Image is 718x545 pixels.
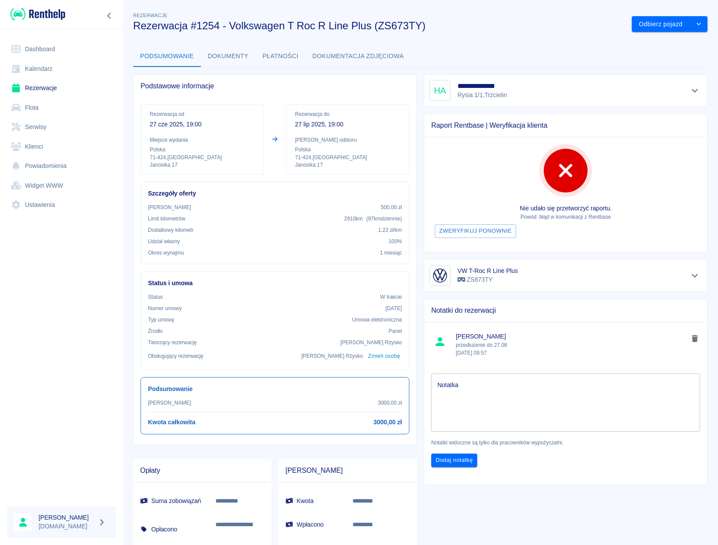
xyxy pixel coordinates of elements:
[295,161,400,169] p: Janosika 17
[148,316,174,324] p: Typ umowy
[148,327,163,335] p: Żrodło
[381,203,402,211] p: 500,00 zł
[141,82,409,91] span: Podstawowe informacje
[7,195,116,215] a: Ustawienia
[148,215,185,223] p: Limit kilometrów
[7,78,116,98] a: Rezerwacje
[7,39,116,59] a: Dashboard
[140,525,201,534] h6: Opłacono
[148,418,195,427] h6: Kwota całkowita
[256,46,306,67] button: Płatności
[389,327,402,335] p: Panel
[688,269,702,282] button: Pokaż szczegóły
[295,154,400,161] p: 71-424 , [GEOGRAPHIC_DATA]
[344,215,402,223] p: 2910 km
[429,80,451,101] div: HA
[632,16,690,32] button: Odbierz pojazd
[690,16,707,32] button: drop-down
[295,110,400,118] p: Rezerwacja do
[385,304,402,312] p: [DATE]
[150,110,255,118] p: Rezerwacja od
[456,341,688,357] p: przedłużenie do 27.08
[340,339,402,346] p: [PERSON_NAME] Rżysko
[456,349,688,357] p: [DATE] 09:57
[7,176,116,196] a: Widget WWW
[373,418,402,427] h6: 3000,00 zł
[148,189,402,198] h6: Szczegóły oferty
[150,120,255,129] p: 27 cze 2025, 19:00
[431,454,477,467] button: Dodaj notatkę
[388,238,402,245] p: 100%
[148,238,180,245] p: Udział własny
[7,98,116,118] a: Flota
[148,203,191,211] p: [PERSON_NAME]
[148,249,184,257] p: Okres wynajmu
[148,399,191,407] p: [PERSON_NAME]
[39,513,95,522] h6: [PERSON_NAME]
[148,293,163,301] p: Status
[148,279,402,288] h6: Status i umowa
[140,466,264,475] span: Opłaty
[285,496,338,505] h6: Kwota
[366,216,402,222] span: ( 97 km dziennie )
[378,226,402,234] p: 1,23 zł /km
[148,384,402,394] h6: Podsumowanie
[148,339,197,346] p: Tworzący rezerwację
[133,20,625,32] h3: Rezerwacja #1254 - Volkswagen T Roc R Line Plus (ZS673TY)
[140,496,201,505] h6: Suma zobowiązań
[688,333,701,344] button: delete note
[201,46,256,67] button: Dokumenty
[458,275,518,284] p: ZS673TY
[458,91,513,100] p: Rysia 1/1 , Trzcielin
[295,136,400,144] p: [PERSON_NAME] odbioru
[366,350,402,363] button: Zmień osobę
[7,117,116,137] a: Serwisy
[431,267,449,284] img: Image
[148,226,194,234] p: Dodatkowy kilometr
[133,46,201,67] button: Podsumowanie
[7,156,116,176] a: Powiadomienia
[150,161,255,169] p: Janosika 17
[148,352,204,360] p: Obsługujący rezerwację
[7,137,116,157] a: Klienci
[11,7,65,21] img: Renthelp logo
[150,154,255,161] p: 71-424 , [GEOGRAPHIC_DATA]
[431,204,700,213] p: Nie udało się przetworzyć raportu.
[458,266,518,275] h6: VW T-Roc R Line Plus
[456,332,688,341] span: [PERSON_NAME]
[285,466,410,475] span: [PERSON_NAME]
[39,522,95,531] p: [DOMAIN_NAME]
[688,84,702,97] button: Pokaż szczegóły
[7,59,116,79] a: Kalendarz
[295,146,400,154] p: Polska
[431,213,700,221] p: Powód: błąd w komunikacji z Rentbase
[148,304,182,312] p: Numer umowy
[352,316,402,324] p: Umowa elektroniczna
[431,439,700,447] p: Notatki widoczne są tylko dla pracowników wypożyczalni.
[285,520,338,529] h6: Wpłacono
[380,249,402,257] p: 1 miesiąc
[378,399,402,407] p: 3000,00 zł
[431,121,700,130] span: Raport Rentbase | Weryfikacja klienta
[295,120,400,129] p: 27 lip 2025, 19:00
[301,352,363,360] p: [PERSON_NAME] Rżysko
[380,293,402,301] p: W trakcie
[103,10,116,21] button: Zwiń nawigację
[435,224,516,238] button: Zweryfikuj ponownie
[150,136,255,144] p: Miejsce wydania
[133,13,167,18] span: Rezerwacje
[431,306,700,315] span: Notatki do rezerwacji
[7,7,65,21] a: Renthelp logo
[150,146,255,154] p: Polska
[306,46,411,67] button: Dokumentacja zdjęciowa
